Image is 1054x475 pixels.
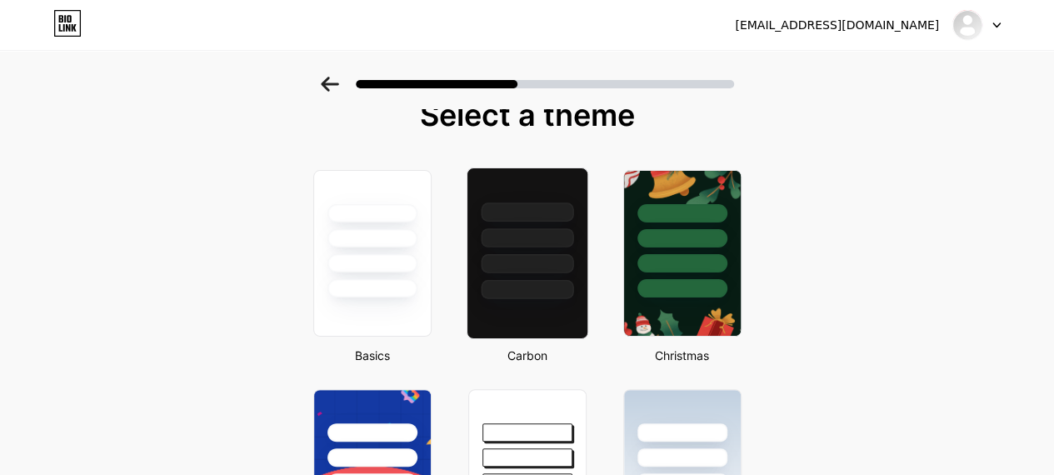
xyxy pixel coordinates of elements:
div: Carbon [463,347,592,364]
div: Christmas [618,347,747,364]
div: Select a theme [307,98,748,132]
div: [EMAIL_ADDRESS][DOMAIN_NAME] [735,17,939,34]
img: darkdreams [952,9,983,41]
div: Basics [308,347,437,364]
